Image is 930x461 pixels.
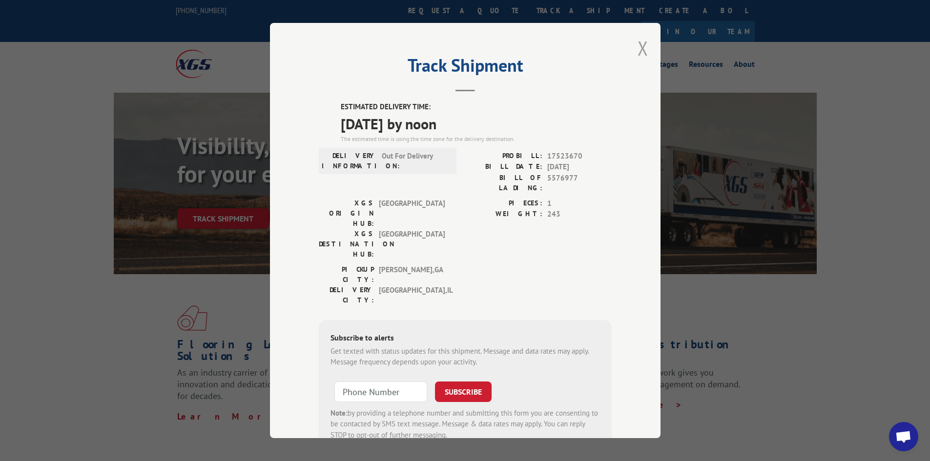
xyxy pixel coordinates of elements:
input: Phone Number [334,381,427,402]
button: Close modal [638,35,648,61]
label: WEIGHT: [465,209,542,220]
label: XGS ORIGIN HUB: [319,198,374,229]
span: [GEOGRAPHIC_DATA] [379,198,445,229]
label: PIECES: [465,198,542,209]
span: [PERSON_NAME] , GA [379,264,445,285]
span: [GEOGRAPHIC_DATA] , IL [379,285,445,305]
span: [DATE] [547,161,612,173]
div: Subscribe to alerts [331,332,600,346]
div: The estimated time is using the time zone for the delivery destination. [341,135,612,143]
span: 5576977 [547,173,612,193]
label: XGS DESTINATION HUB: [319,229,374,260]
div: Open chat [889,422,918,451]
button: SUBSCRIBE [435,381,492,402]
h2: Track Shipment [319,59,612,77]
label: DELIVERY INFORMATION: [322,151,377,171]
span: 1 [547,198,612,209]
span: [GEOGRAPHIC_DATA] [379,229,445,260]
label: BILL OF LADING: [465,173,542,193]
label: ESTIMATED DELIVERY TIME: [341,101,612,113]
strong: Note: [331,408,348,418]
span: Out For Delivery [382,151,448,171]
label: DELIVERY CITY: [319,285,374,305]
span: 243 [547,209,612,220]
span: [DATE] by noon [341,113,612,135]
div: Get texted with status updates for this shipment. Message and data rates may apply. Message frequ... [331,346,600,368]
label: PICKUP CITY: [319,264,374,285]
div: by providing a telephone number and submitting this form you are consenting to be contacted by SM... [331,408,600,441]
label: BILL DATE: [465,161,542,173]
span: 17523670 [547,151,612,162]
label: PROBILL: [465,151,542,162]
